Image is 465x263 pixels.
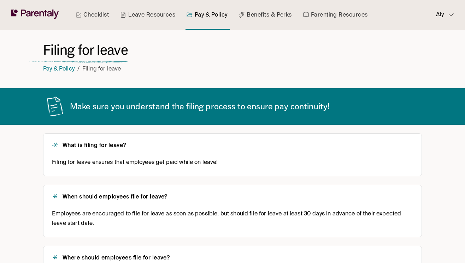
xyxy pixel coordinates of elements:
[43,66,75,72] a: Pay & Policy
[63,194,167,201] h2: When should employees file for leave?
[70,102,329,111] h2: Make sure you understand the filing process to ensure pay continuity!
[436,10,444,20] p: Aly
[77,65,80,74] li: /
[63,255,170,262] h2: Where should employees file for leave?
[63,142,126,149] h2: What is filing for leave?
[82,65,121,74] p: Filing for leave
[97,41,128,59] span: leave
[43,42,128,59] h1: Filing for
[52,158,218,167] span: Filing for leave ensures that employees get paid while on leave!
[52,209,413,228] span: Employees are encouraged to file for leave as soon as possible, but should file for leave at leas...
